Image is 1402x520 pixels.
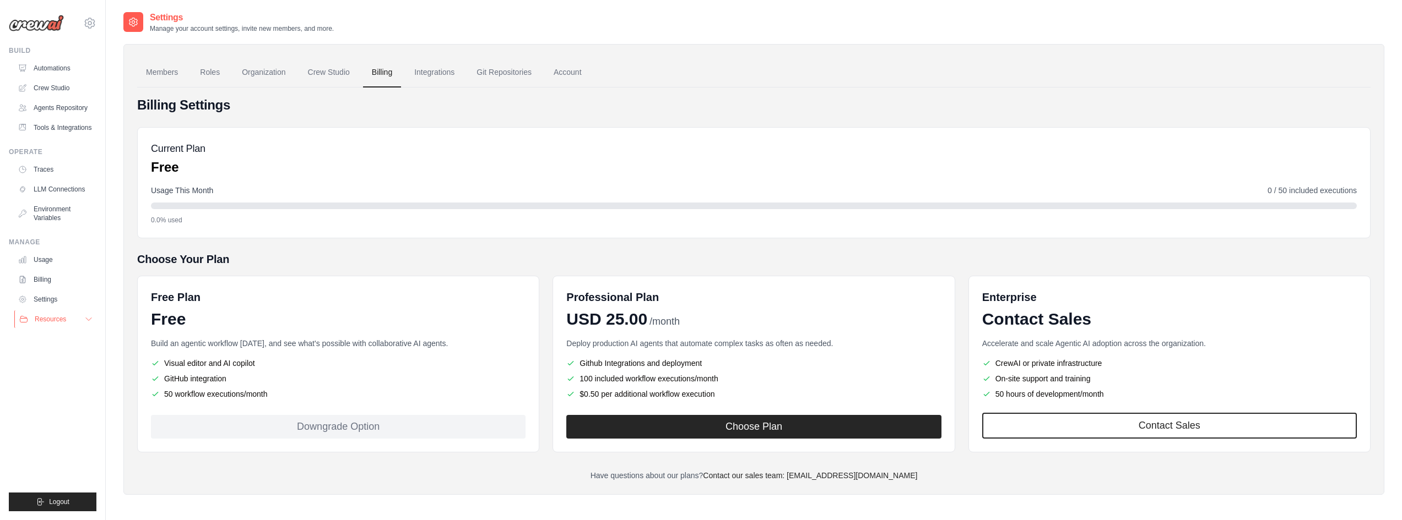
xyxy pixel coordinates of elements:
[566,309,647,329] span: USD 25.00
[13,180,96,198] a: LLM Connections
[13,161,96,178] a: Traces
[566,338,941,349] p: Deploy production AI agents that automate complex tasks as often as needed.
[566,415,941,439] button: Choose Plan
[151,358,526,369] li: Visual editor and AI copilot
[566,373,941,384] li: 100 included workflow executions/month
[151,185,213,196] span: Usage This Month
[982,413,1357,439] a: Contact Sales
[13,291,96,308] a: Settings
[9,492,96,511] button: Logout
[982,309,1357,329] div: Contact Sales
[982,388,1357,399] li: 50 hours of development/month
[137,96,1371,114] h4: Billing Settings
[13,271,96,288] a: Billing
[233,58,294,87] a: Organization
[150,11,334,24] h2: Settings
[649,314,680,329] span: /month
[468,58,540,87] a: Git Repositories
[545,58,591,87] a: Account
[13,119,96,136] a: Tools & Integrations
[151,373,526,384] li: GitHub integration
[982,338,1357,349] p: Accelerate and scale Agentic AI adoption across the organization.
[566,289,659,305] h6: Professional Plan
[137,251,1371,267] h5: Choose Your Plan
[49,497,69,506] span: Logout
[150,24,334,33] p: Manage your account settings, invite new members, and more.
[151,415,526,439] div: Downgrade Option
[566,388,941,399] li: $0.50 per additional workflow execution
[405,58,463,87] a: Integrations
[9,46,96,55] div: Build
[14,310,98,328] button: Resources
[151,216,182,225] span: 0.0% used
[703,471,917,480] a: Contact our sales team: [EMAIL_ADDRESS][DOMAIN_NAME]
[9,238,96,247] div: Manage
[13,59,96,77] a: Automations
[982,373,1357,384] li: On-site support and training
[299,58,359,87] a: Crew Studio
[1268,185,1357,196] span: 0 / 50 included executions
[151,309,526,329] div: Free
[13,251,96,269] a: Usage
[137,470,1371,481] p: Have questions about our plans?
[151,289,201,305] h6: Free Plan
[9,15,64,31] img: Logo
[13,99,96,117] a: Agents Repository
[982,289,1357,305] h6: Enterprise
[13,200,96,227] a: Environment Variables
[151,141,205,156] h5: Current Plan
[13,79,96,97] a: Crew Studio
[137,58,187,87] a: Members
[151,338,526,349] p: Build an agentic workflow [DATE], and see what's possible with collaborative AI agents.
[363,58,401,87] a: Billing
[35,315,66,324] span: Resources
[151,388,526,399] li: 50 workflow executions/month
[566,358,941,369] li: Github Integrations and deployment
[982,358,1357,369] li: CrewAI or private infrastructure
[9,147,96,156] div: Operate
[191,58,229,87] a: Roles
[151,158,205,176] p: Free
